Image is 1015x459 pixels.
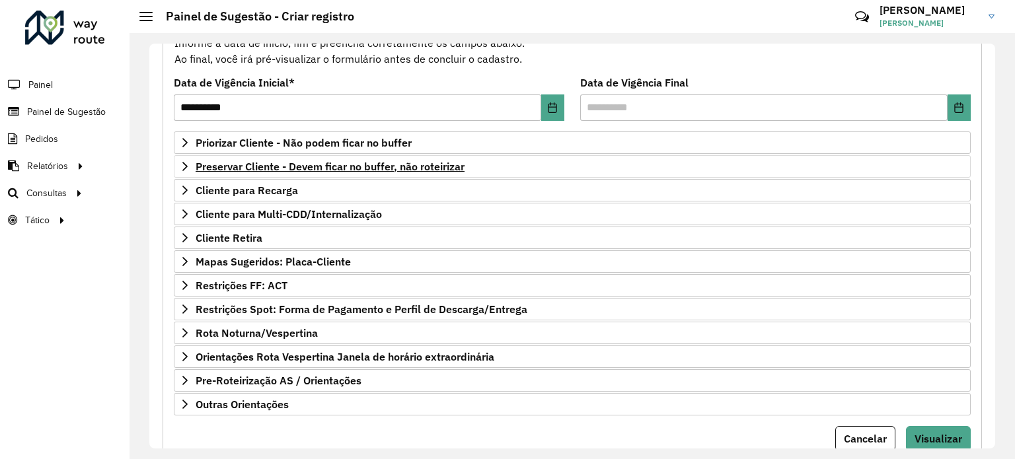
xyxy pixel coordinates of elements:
a: Orientações Rota Vespertina Janela de horário extraordinária [174,345,971,368]
span: Rota Noturna/Vespertina [196,328,318,338]
span: Pedidos [25,132,58,146]
span: Cliente para Multi-CDD/Internalização [196,209,382,219]
h3: [PERSON_NAME] [880,4,979,17]
span: Outras Orientações [196,399,289,409]
a: Priorizar Cliente - Não podem ficar no buffer [174,131,971,154]
span: Visualizar [915,432,962,445]
a: Cliente para Recarga [174,179,971,201]
span: Mapas Sugeridos: Placa-Cliente [196,256,351,267]
a: Preservar Cliente - Devem ficar no buffer, não roteirizar [174,155,971,178]
span: Consultas [26,186,67,200]
a: Restrições Spot: Forma de Pagamento e Perfil de Descarga/Entrega [174,298,971,320]
span: Preservar Cliente - Devem ficar no buffer, não roteirizar [196,161,465,172]
a: Contato Rápido [848,3,876,31]
span: Cliente Retira [196,232,262,243]
button: Choose Date [948,94,971,121]
span: Restrições FF: ACT [196,280,287,291]
a: Cliente Retira [174,227,971,249]
span: Restrições Spot: Forma de Pagamento e Perfil de Descarga/Entrega [196,304,527,314]
span: Orientações Rota Vespertina Janela de horário extraordinária [196,351,494,362]
span: Cancelar [844,432,887,445]
button: Choose Date [541,94,564,121]
label: Data de Vigência Final [580,75,689,90]
a: Restrições FF: ACT [174,274,971,297]
span: Cliente para Recarga [196,185,298,195]
span: Relatórios [27,159,68,173]
span: Pre-Roteirização AS / Orientações [196,375,361,386]
a: Rota Noturna/Vespertina [174,322,971,344]
a: Pre-Roteirização AS / Orientações [174,369,971,392]
span: Tático [25,213,50,227]
h2: Painel de Sugestão - Criar registro [153,9,354,24]
a: Cliente para Multi-CDD/Internalização [174,203,971,225]
span: Priorizar Cliente - Não podem ficar no buffer [196,137,412,148]
span: Painel [28,78,53,92]
a: Mapas Sugeridos: Placa-Cliente [174,250,971,273]
a: Outras Orientações [174,393,971,415]
span: Painel de Sugestão [27,105,106,119]
button: Cancelar [835,426,895,451]
button: Visualizar [906,426,971,451]
span: [PERSON_NAME] [880,17,979,29]
label: Data de Vigência Inicial [174,75,295,90]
